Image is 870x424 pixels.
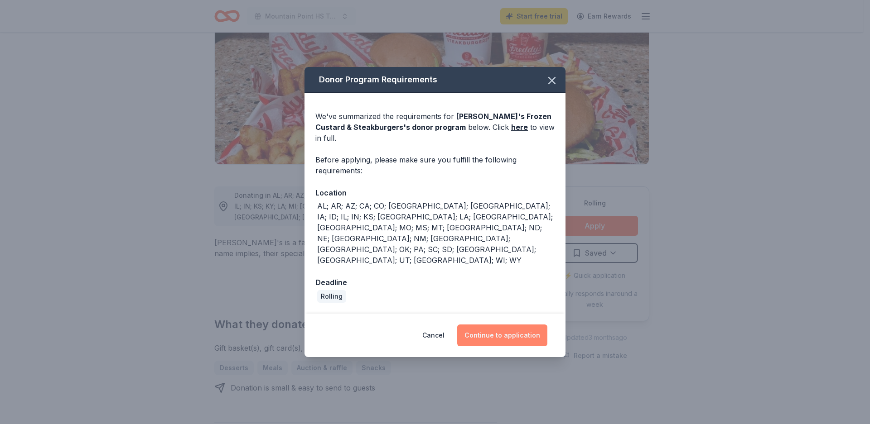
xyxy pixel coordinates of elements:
[457,324,547,346] button: Continue to application
[315,276,555,288] div: Deadline
[422,324,445,346] button: Cancel
[315,154,555,176] div: Before applying, please make sure you fulfill the following requirements:
[317,200,555,266] div: AL; AR; AZ; CA; CO; [GEOGRAPHIC_DATA]; [GEOGRAPHIC_DATA]; IA; ID; IL; IN; KS; [GEOGRAPHIC_DATA]; ...
[315,187,555,199] div: Location
[315,111,555,143] div: We've summarized the requirements for below. Click to view in full.
[511,122,528,133] a: here
[304,67,565,93] div: Donor Program Requirements
[317,290,346,303] div: Rolling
